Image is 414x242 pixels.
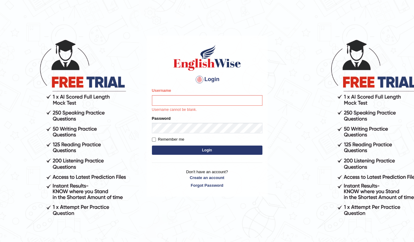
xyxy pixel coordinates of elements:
[152,75,262,84] h4: Login
[152,107,262,113] p: Username cannot be blank.
[152,88,171,93] label: Username
[152,146,262,155] button: Login
[152,136,184,142] label: Remember me
[152,175,262,181] a: Create an account
[172,44,242,72] img: Logo of English Wise sign in for intelligent practice with AI
[152,182,262,188] a: Forgot Password
[152,138,156,142] input: Remember me
[152,169,262,188] p: Don't have an account?
[152,115,171,121] label: Password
